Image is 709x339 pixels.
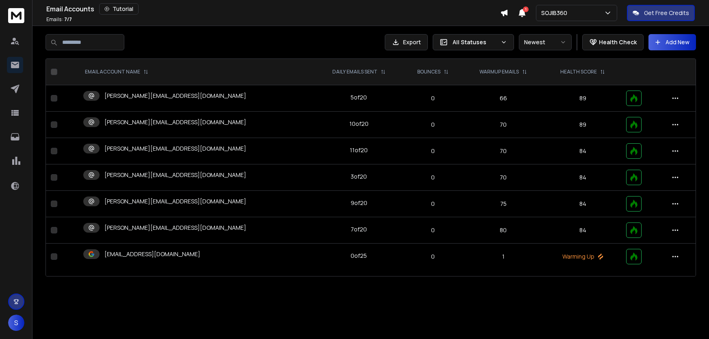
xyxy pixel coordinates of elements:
[523,6,529,12] span: 1
[627,5,695,21] button: Get Free Credits
[349,120,369,128] div: 10 of 20
[599,38,637,46] p: Health Check
[544,112,622,138] td: 89
[644,9,689,17] p: Get Free Credits
[417,69,440,75] p: BOUNCES
[46,3,500,15] div: Email Accounts
[104,171,246,179] p: [PERSON_NAME][EMAIL_ADDRESS][DOMAIN_NAME]
[351,225,367,233] div: 7 of 20
[463,85,544,112] td: 66
[408,94,458,102] p: 0
[104,118,246,126] p: [PERSON_NAME][EMAIL_ADDRESS][DOMAIN_NAME]
[351,252,367,260] div: 0 of 25
[46,16,72,23] p: Emails :
[408,147,458,155] p: 0
[99,3,139,15] button: Tutorial
[104,250,200,258] p: [EMAIL_ADDRESS][DOMAIN_NAME]
[8,315,24,331] button: S
[64,16,72,23] span: 7 / 7
[408,200,458,208] p: 0
[408,173,458,181] p: 0
[519,34,572,50] button: Newest
[560,69,597,75] p: HEALTH SCORE
[463,191,544,217] td: 75
[350,146,368,154] div: 11 of 20
[351,93,367,101] div: 5 of 20
[408,121,458,129] p: 0
[104,224,246,232] p: [PERSON_NAME][EMAIL_ADDRESS][DOMAIN_NAME]
[549,253,617,261] p: Warming Up
[582,34,644,50] button: Health Check
[408,253,458,261] p: 0
[544,164,622,191] td: 84
[544,217,622,244] td: 84
[544,138,622,164] td: 84
[479,69,519,75] p: WARMUP EMAILS
[351,199,367,207] div: 9 of 20
[463,244,544,270] td: 1
[104,92,246,100] p: [PERSON_NAME][EMAIL_ADDRESS][DOMAIN_NAME]
[544,85,622,112] td: 89
[385,34,428,50] button: Export
[104,145,246,153] p: [PERSON_NAME][EMAIL_ADDRESS][DOMAIN_NAME]
[453,38,497,46] p: All Statuses
[85,69,148,75] div: EMAIL ACCOUNT NAME
[104,197,246,205] p: [PERSON_NAME][EMAIL_ADDRESS][DOMAIN_NAME]
[463,138,544,164] td: 70
[648,34,696,50] button: Add New
[544,191,622,217] td: 84
[332,69,377,75] p: DAILY EMAILS SENT
[463,164,544,191] td: 70
[408,226,458,234] p: 0
[351,173,367,181] div: 3 of 20
[463,112,544,138] td: 70
[541,9,570,17] p: SOJIB360
[463,217,544,244] td: 80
